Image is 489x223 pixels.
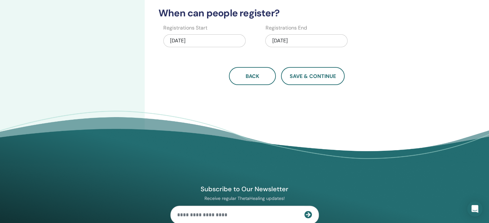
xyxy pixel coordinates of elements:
[229,67,276,85] button: Back
[170,195,319,201] p: Receive regular ThetaHealing updates!
[163,34,246,47] div: [DATE]
[163,24,207,32] label: Registrations Start
[265,24,307,32] label: Registrations End
[265,34,348,47] div: [DATE]
[246,73,259,80] span: Back
[170,185,319,193] h4: Subscribe to Our Newsletter
[155,7,419,19] h3: When can people register?
[290,73,336,80] span: Save & Continue
[467,201,483,217] div: Open Intercom Messenger
[281,67,345,85] button: Save & Continue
